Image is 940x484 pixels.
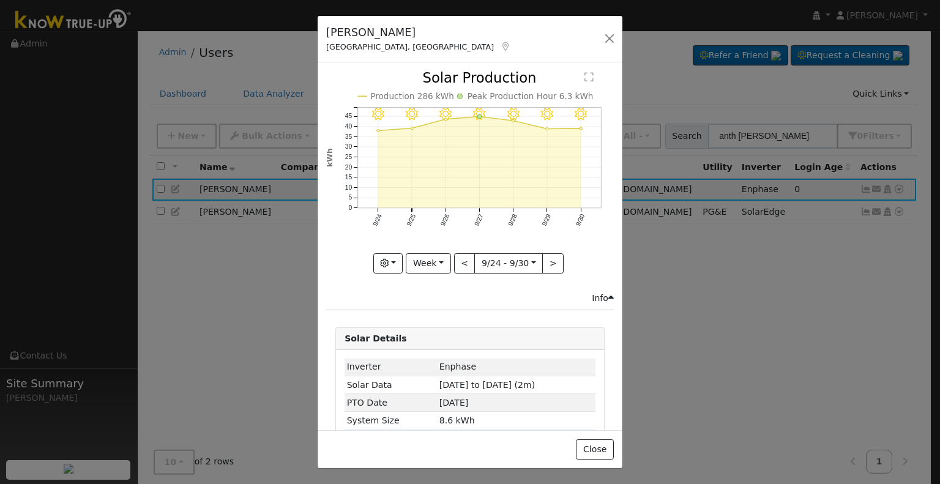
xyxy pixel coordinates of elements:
i: 9/28 - Clear [507,108,520,121]
button: < [454,253,476,274]
td: Solar Data [345,376,437,394]
text: 20 [345,164,352,171]
td: Storage Size [345,430,437,447]
circle: onclick="" [377,130,379,132]
span: 8.6 kWh [439,415,475,425]
text:  [584,72,594,82]
text: 9/24 [372,213,384,227]
strong: Solar Details [345,333,406,343]
i: 9/27 - Clear [473,108,485,121]
text: 25 [345,154,352,160]
i: 9/24 - Clear [372,108,384,121]
circle: onclick="" [512,120,515,122]
circle: onclick="" [411,127,413,130]
td: PTO Date [345,394,437,412]
text: 0 [349,204,352,211]
div: Info [592,292,614,305]
i: 9/29 - Clear [541,108,553,121]
span: [DATE] [439,398,469,408]
button: > [542,253,564,274]
text: Solar Production [423,70,537,86]
circle: onclick="" [580,127,582,130]
i: 9/25 - MostlyClear [406,108,418,121]
h5: [PERSON_NAME] [326,24,511,40]
circle: onclick="" [477,115,481,119]
span: [GEOGRAPHIC_DATA], [GEOGRAPHIC_DATA] [326,42,494,51]
a: Map [500,42,511,51]
text: 15 [345,174,352,181]
circle: onclick="" [546,128,548,130]
text: 10 [345,184,352,191]
span: [DATE] to [DATE] (2m) [439,380,535,390]
text: Peak Production Hour 6.3 kWh [468,92,594,102]
i: 9/30 - MostlyClear [575,108,587,121]
text: 9/25 [406,213,417,227]
text: 9/28 [507,213,518,227]
text: 45 [345,113,352,120]
text: 9/30 [575,213,586,227]
circle: onclick="" [444,118,447,121]
td: System Size [345,412,437,430]
text: 9/27 [473,213,485,227]
text: 5 [349,195,352,201]
button: 9/24 - 9/30 [474,253,543,274]
td: Inverter [345,359,437,376]
text: 9/26 [439,213,451,227]
button: Close [576,439,613,460]
text: Production 286 kWh [370,92,454,102]
text: 40 [345,123,352,130]
text: 35 [345,133,352,140]
button: Week [406,253,450,274]
i: 9/26 - Clear [439,108,452,121]
text: 9/29 [541,213,553,227]
span: ID: 5954114, authorized: 10/02/25 [439,362,476,371]
text: 30 [345,144,352,151]
text: kWh [326,149,334,168]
